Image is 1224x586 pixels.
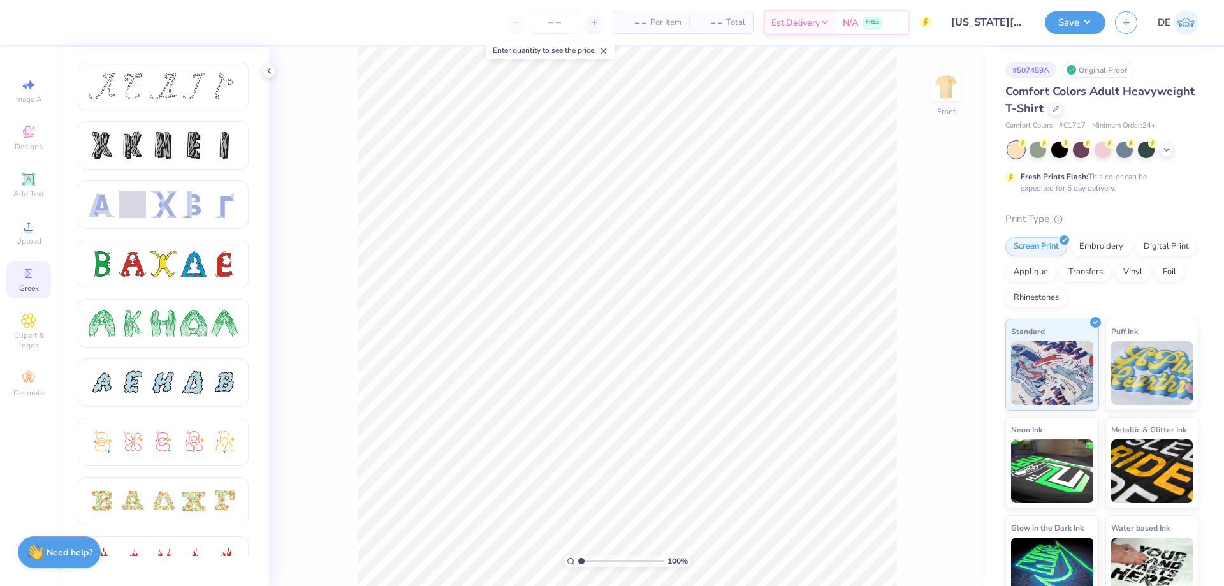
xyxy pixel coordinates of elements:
[19,283,39,293] span: Greek
[1021,172,1088,182] strong: Fresh Prints Flash:
[1011,439,1093,503] img: Neon Ink
[937,106,956,117] div: Front
[13,388,44,398] span: Decorate
[1071,237,1132,256] div: Embroidery
[1111,325,1138,338] span: Puff Ink
[6,330,51,351] span: Clipart & logos
[667,555,688,567] span: 100 %
[530,11,579,34] input: – –
[15,142,43,152] span: Designs
[1005,62,1056,78] div: # 507459A
[1021,171,1177,194] div: This color can be expedited for 5 day delivery.
[697,16,722,29] span: – –
[933,74,959,99] img: Front
[843,16,858,29] span: N/A
[1155,263,1184,282] div: Foil
[866,18,879,27] span: FREE
[16,236,41,246] span: Upload
[1158,15,1170,30] span: DE
[1005,121,1053,131] span: Comfort Colors
[1111,341,1193,405] img: Puff Ink
[1111,439,1193,503] img: Metallic & Glitter Ink
[47,546,92,559] strong: Need help?
[650,16,681,29] span: Per Item
[1005,212,1198,226] div: Print Type
[1045,11,1105,34] button: Save
[1111,423,1186,436] span: Metallic & Glitter Ink
[1011,423,1042,436] span: Neon Ink
[1059,121,1086,131] span: # C1717
[1005,237,1067,256] div: Screen Print
[726,16,745,29] span: Total
[621,16,646,29] span: – –
[771,16,820,29] span: Est. Delivery
[1115,263,1151,282] div: Vinyl
[1135,237,1197,256] div: Digital Print
[942,10,1035,35] input: Untitled Design
[13,189,44,199] span: Add Text
[1063,62,1134,78] div: Original Proof
[1060,263,1111,282] div: Transfers
[1011,521,1084,534] span: Glow in the Dark Ink
[486,41,615,59] div: Enter quantity to see the price.
[1011,341,1093,405] img: Standard
[1174,10,1198,35] img: Djian Evardoni
[14,94,44,105] span: Image AI
[1005,288,1067,307] div: Rhinestones
[1005,263,1056,282] div: Applique
[1092,121,1156,131] span: Minimum Order: 24 +
[1158,10,1198,35] a: DE
[1111,521,1170,534] span: Water based Ink
[1011,325,1045,338] span: Standard
[1005,84,1195,116] span: Comfort Colors Adult Heavyweight T-Shirt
